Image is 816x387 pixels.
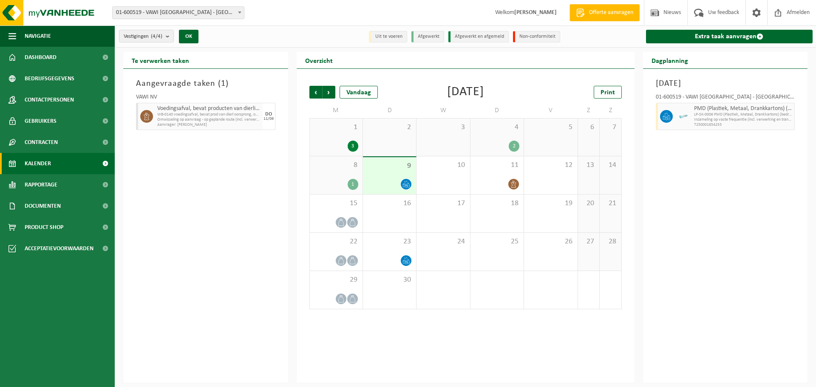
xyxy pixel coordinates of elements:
div: VAWI NV [136,94,275,103]
td: Z [578,103,600,118]
span: 5 [528,123,573,132]
span: 17 [421,199,465,208]
span: 14 [604,161,617,170]
span: 11 [475,161,519,170]
span: 13 [582,161,595,170]
count: (4/4) [151,34,162,39]
h3: [DATE] [656,77,795,90]
td: D [363,103,416,118]
td: W [416,103,470,118]
li: Non-conformiteit [513,31,560,42]
span: Documenten [25,195,61,217]
div: 2 [509,141,519,152]
span: Voedingsafval, bevat producten van dierlijke oorsprong, onverpakt, categorie 3 [157,105,261,112]
span: 22 [314,237,358,246]
h2: Te verwerken taken [123,52,198,68]
span: WB-0140 voedingsafval, bevat prod van dierl oorsprong, onve [157,112,261,117]
span: 20 [582,199,595,208]
span: 30 [367,275,412,285]
span: 23 [367,237,412,246]
span: 7 [604,123,617,132]
span: Contracten [25,132,58,153]
div: Vandaag [340,86,378,99]
span: Print [601,89,615,96]
span: 25 [475,237,519,246]
span: 4 [475,123,519,132]
span: Gebruikers [25,110,57,132]
span: Volgende [323,86,335,99]
span: 10 [421,161,465,170]
span: 6 [582,123,595,132]
span: 15 [314,199,358,208]
span: Bedrijfsgegevens [25,68,74,89]
li: Afgewerkt [411,31,444,42]
span: 29 [314,275,358,285]
button: Vestigingen(4/4) [119,30,174,42]
h3: Aangevraagde taken ( ) [136,77,275,90]
button: OK [179,30,198,43]
span: 8 [314,161,358,170]
span: 27 [582,237,595,246]
h2: Overzicht [297,52,341,68]
a: Offerte aanvragen [569,4,640,21]
span: Offerte aanvragen [587,8,635,17]
span: 24 [421,237,465,246]
td: Z [600,103,621,118]
span: T250001854253 [694,122,793,127]
span: Rapportage [25,174,57,195]
div: 3 [348,141,358,152]
h2: Dagplanning [643,52,697,68]
div: 11/09 [263,117,274,121]
span: 21 [604,199,617,208]
span: Contactpersonen [25,89,74,110]
span: 3 [421,123,465,132]
span: 19 [528,199,573,208]
span: Omwisseling op aanvraag - op geplande route (incl. verwerking) [157,117,261,122]
span: 2 [367,123,412,132]
span: 18 [475,199,519,208]
span: Inzameling op vaste frequentie (incl. verwerking en transport) [694,117,793,122]
td: M [309,103,363,118]
span: 28 [604,237,617,246]
span: Vorige [309,86,322,99]
span: Navigatie [25,25,51,47]
span: Dashboard [25,47,57,68]
span: 01-600519 - VAWI NV - ANTWERPEN [113,7,244,19]
span: 9 [367,161,412,171]
a: Print [594,86,622,99]
span: Vestigingen [124,30,162,43]
span: 16 [367,199,412,208]
td: V [524,103,578,118]
span: 12 [528,161,573,170]
div: [DATE] [447,86,484,99]
span: Kalender [25,153,51,174]
span: 1 [314,123,358,132]
li: Afgewerkt en afgemeld [448,31,509,42]
span: 01-600519 - VAWI NV - ANTWERPEN [112,6,244,19]
span: Product Shop [25,217,63,238]
span: Acceptatievoorwaarden [25,238,93,259]
div: DO [265,112,272,117]
span: Aanvrager: [PERSON_NAME] [157,122,261,127]
span: 26 [528,237,573,246]
div: 1 [348,179,358,190]
li: Uit te voeren [369,31,407,42]
span: 1 [221,79,226,88]
strong: [PERSON_NAME] [514,9,557,16]
span: LP-SK-0006 PMD (Plastiek, Metaal, Drankkartons) (bedrijven) [694,112,793,117]
span: PMD (Plastiek, Metaal, Drankkartons) (bedrijven) [694,105,793,112]
img: LP-SK-00060-HPE-11 [677,110,690,123]
td: D [470,103,524,118]
a: Extra taak aanvragen [646,30,813,43]
div: 01-600519 - VAWI [GEOGRAPHIC_DATA] - [GEOGRAPHIC_DATA] [656,94,795,103]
